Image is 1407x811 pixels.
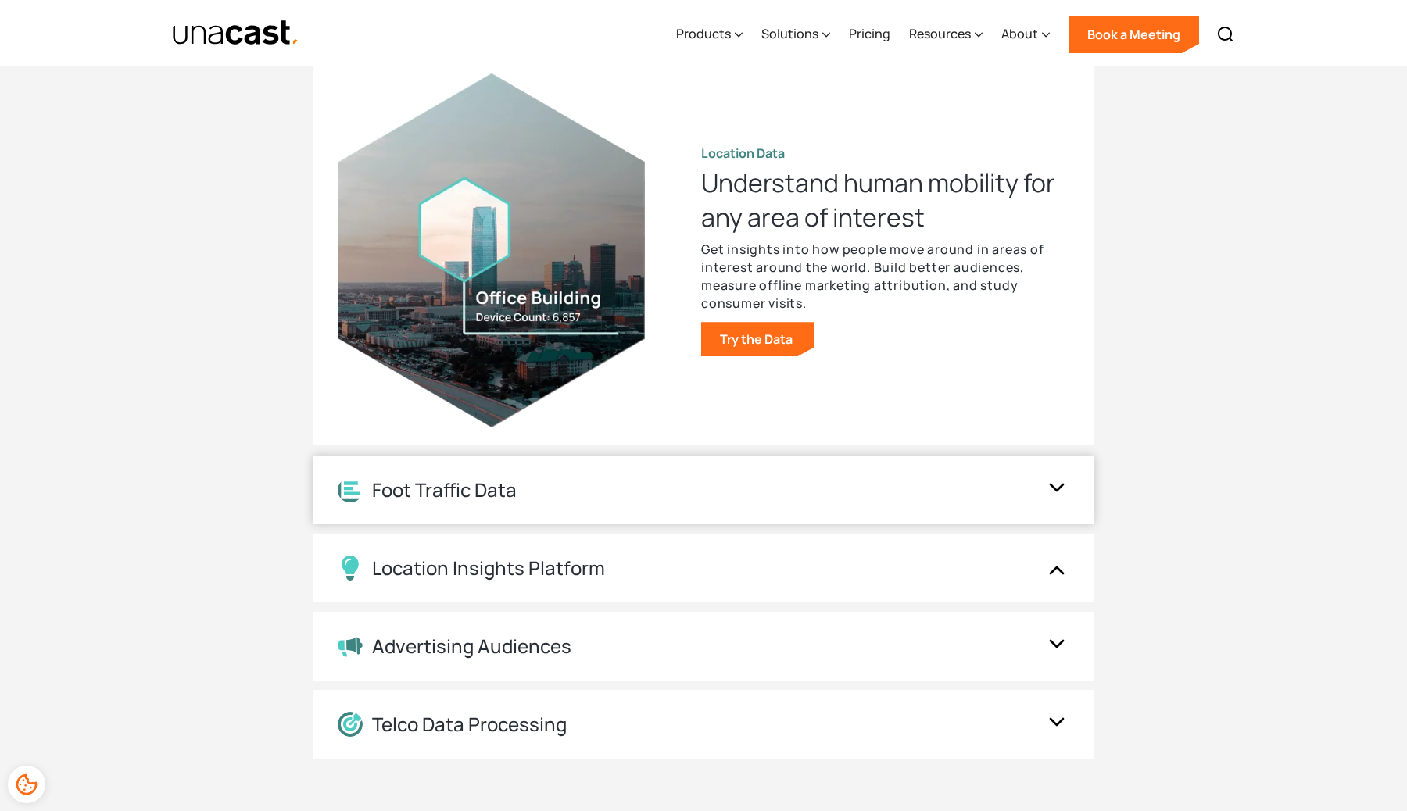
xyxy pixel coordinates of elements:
img: Unacast text logo [172,20,299,47]
div: Location Insights Platform [372,557,605,580]
a: home [172,20,299,47]
strong: Location Data [701,145,785,162]
div: Products [676,24,731,43]
a: Try the Data [701,322,814,356]
img: Location Data Processing icon [338,712,363,737]
div: Solutions [761,24,818,43]
img: Search icon [1216,25,1235,44]
img: Location Analytics icon [338,478,363,502]
p: Get insights into how people move around in areas of interest around the world. Build better audi... [701,241,1069,313]
img: Advertising Audiences icon [338,636,363,658]
div: Solutions [761,2,830,66]
div: Foot Traffic Data [372,479,517,502]
div: Cookie Preferences [8,766,45,803]
div: Telco Data Processing [372,713,567,736]
div: Resources [909,24,971,43]
img: Location Insights Platform icon [338,556,363,581]
div: About [1001,2,1050,66]
div: Advertising Audiences [372,635,571,658]
h3: Understand human mobility for any area of interest [701,166,1069,234]
a: Pricing [849,2,890,66]
div: About [1001,24,1038,43]
img: visualization with the image of the city of the Location Data [338,73,645,427]
div: Resources [909,2,983,66]
a: Book a Meeting [1069,16,1199,53]
div: Products [676,2,743,66]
